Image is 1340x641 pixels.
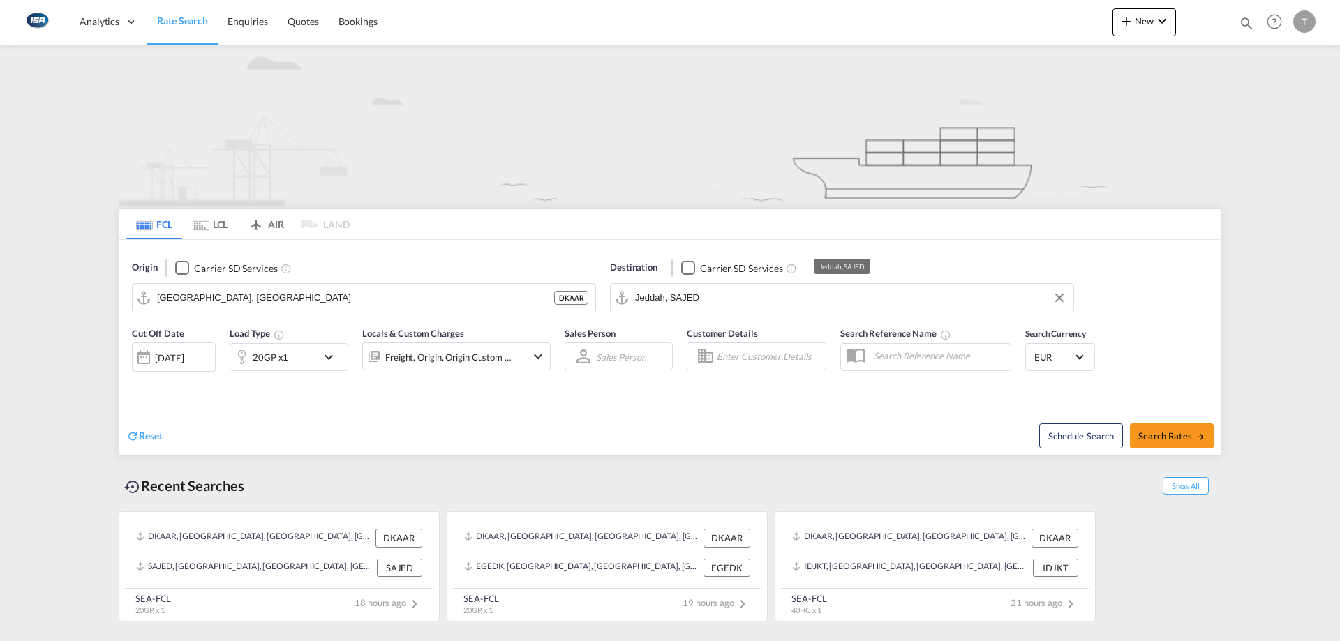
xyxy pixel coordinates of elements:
span: Locals & Custom Charges [362,328,464,339]
md-checkbox: Checkbox No Ink [681,261,783,276]
span: Origin [132,261,157,275]
md-datepicker: Select [132,370,142,389]
span: Show All [1163,477,1209,495]
md-tab-item: AIR [238,209,294,239]
md-icon: icon-magnify [1239,15,1254,31]
span: EUR [1034,351,1073,363]
div: DKAAR [703,529,750,547]
div: DKAAR, Aarhus, Denmark, Northern Europe, Europe [464,529,700,547]
md-icon: icon-chevron-down [530,348,546,365]
span: Search Reference Name [840,328,951,339]
div: SAJED, Jeddah, Saudi Arabia, Middle East, Middle East [136,559,373,577]
div: Recent Searches [119,470,250,502]
div: DKAAR, Aarhus, Denmark, Northern Europe, Europe [792,529,1028,547]
span: Destination [610,261,657,275]
div: Help [1263,10,1293,35]
div: Freight Origin Origin Custom Factory Stuffingicon-chevron-down [362,342,551,370]
md-icon: icon-chevron-right [734,596,751,612]
md-icon: Unchecked: Search for CY (Container Yard) services for all selected carriers.Checked : Search for... [281,263,292,274]
div: 20GP x1icon-chevron-down [230,343,348,371]
span: Search Rates [1138,430,1205,442]
md-tab-item: FCL [126,209,182,239]
md-input-container: Jeddah, SAJED [611,284,1073,312]
div: DKAAR [375,529,422,547]
md-icon: icon-chevron-right [1062,596,1079,612]
div: [DATE] [155,352,184,364]
div: IDJKT, Jakarta, Java, Indonesia, South East Asia, Asia Pacific [792,559,1029,577]
recent-search-card: DKAAR, [GEOGRAPHIC_DATA], [GEOGRAPHIC_DATA], [GEOGRAPHIC_DATA], [GEOGRAPHIC_DATA] DKAARIDJKT, [GE... [775,511,1096,621]
md-icon: icon-chevron-down [1154,13,1170,29]
div: Origin Checkbox No InkUnchecked: Search for CY (Container Yard) services for all selected carrier... [119,240,1221,455]
div: IDJKT [1033,559,1078,577]
span: Sales Person [565,328,616,339]
div: Freight Origin Origin Custom Factory Stuffing [385,347,512,367]
span: Reset [139,430,163,442]
md-icon: Unchecked: Search for CY (Container Yard) services for all selected carriers.Checked : Search for... [786,263,797,274]
md-icon: icon-backup-restore [124,478,141,495]
span: 18 hours ago [355,597,423,608]
recent-search-card: DKAAR, [GEOGRAPHIC_DATA], [GEOGRAPHIC_DATA], [GEOGRAPHIC_DATA], [GEOGRAPHIC_DATA] DKAAREGEDK, [GE... [447,511,768,621]
span: 19 hours ago [683,597,751,608]
span: Analytics [80,15,119,29]
img: 1aa151c0c08011ec8d6f413816f9a227.png [21,6,52,38]
div: icon-magnify [1239,15,1254,36]
div: [DATE] [132,342,216,372]
span: 40HC x 1 [791,605,821,614]
span: Search Currency [1025,329,1086,339]
span: Help [1263,10,1286,33]
span: New [1118,15,1170,27]
span: 20GP x 1 [463,605,493,614]
input: Search by Port [157,287,554,308]
div: icon-refreshReset [126,429,163,444]
span: Customer Details [687,328,757,339]
div: DKAAR, Aarhus, Denmark, Northern Europe, Europe [136,529,372,547]
button: Search Ratesicon-arrow-right [1130,423,1214,448]
md-icon: icon-chevron-down [320,349,344,365]
div: EGEDK [703,559,750,577]
div: Carrier SD Services [700,262,783,276]
div: DKAAR [554,291,588,305]
button: Clear Input [1049,287,1070,308]
input: Search Reference Name [867,345,1011,366]
div: Carrier SD Services [194,262,277,276]
span: 21 hours ago [1011,597,1079,608]
div: SAJED [377,559,422,577]
md-tab-item: LCL [182,209,238,239]
div: EGEDK, El Dekheila, Egypt, Northern Africa, Africa [464,559,700,577]
span: 20GP x 1 [135,605,165,614]
md-icon: icon-refresh [126,430,139,442]
div: T [1293,10,1316,33]
div: Jeddah, SAJED [819,259,865,274]
recent-search-card: DKAAR, [GEOGRAPHIC_DATA], [GEOGRAPHIC_DATA], [GEOGRAPHIC_DATA], [GEOGRAPHIC_DATA] DKAARSAJED, [GE... [119,511,440,621]
md-icon: icon-plus 400-fg [1118,13,1135,29]
div: SEA-FCL [463,592,499,605]
md-icon: Select multiple loads to view rates [274,329,285,340]
md-icon: icon-chevron-right [406,596,423,612]
span: Quotes [288,15,318,27]
span: Rate Search [157,15,208,27]
md-checkbox: Checkbox No Ink [175,261,277,276]
md-icon: icon-arrow-right [1196,432,1205,442]
md-pagination-wrapper: Use the left and right arrow keys to navigate between tabs [126,209,350,239]
button: Note: By default Schedule search will only considerorigin ports, destination ports and cut off da... [1039,423,1123,448]
md-icon: icon-airplane [248,216,265,227]
md-icon: Your search will be saved by the below given name [940,329,951,340]
span: Bookings [338,15,378,27]
md-select: Sales Person [595,347,648,367]
span: Enquiries [228,15,268,27]
input: Search by Port [635,287,1066,308]
input: Enter Customer Details [717,346,821,367]
img: new-FCL.png [119,45,1221,206]
span: Cut Off Date [132,328,184,339]
md-input-container: Aarhus, DKAAR [133,284,595,312]
div: SEA-FCL [135,592,171,605]
button: icon-plus 400-fgNewicon-chevron-down [1112,8,1176,36]
div: SEA-FCL [791,592,827,605]
md-select: Select Currency: € EUREuro [1033,347,1087,367]
span: Load Type [230,328,285,339]
div: DKAAR [1032,529,1078,547]
div: 20GP x1 [253,347,288,367]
